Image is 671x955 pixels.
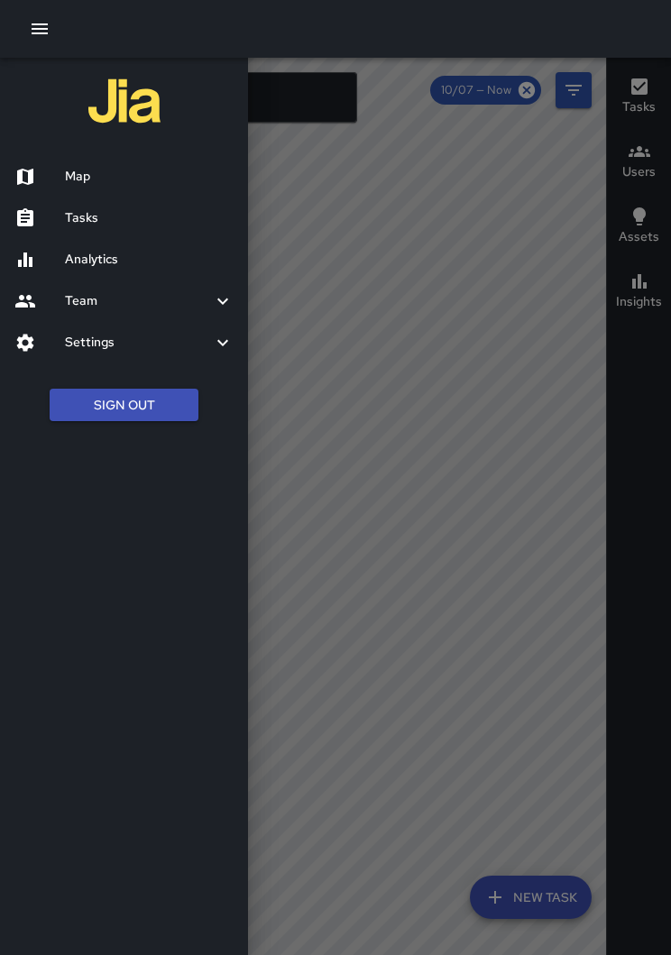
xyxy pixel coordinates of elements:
[65,291,212,311] h6: Team
[65,250,234,270] h6: Analytics
[65,167,234,187] h6: Map
[50,389,198,422] button: Sign Out
[65,333,212,353] h6: Settings
[65,208,234,228] h6: Tasks
[88,65,161,137] img: jia-logo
